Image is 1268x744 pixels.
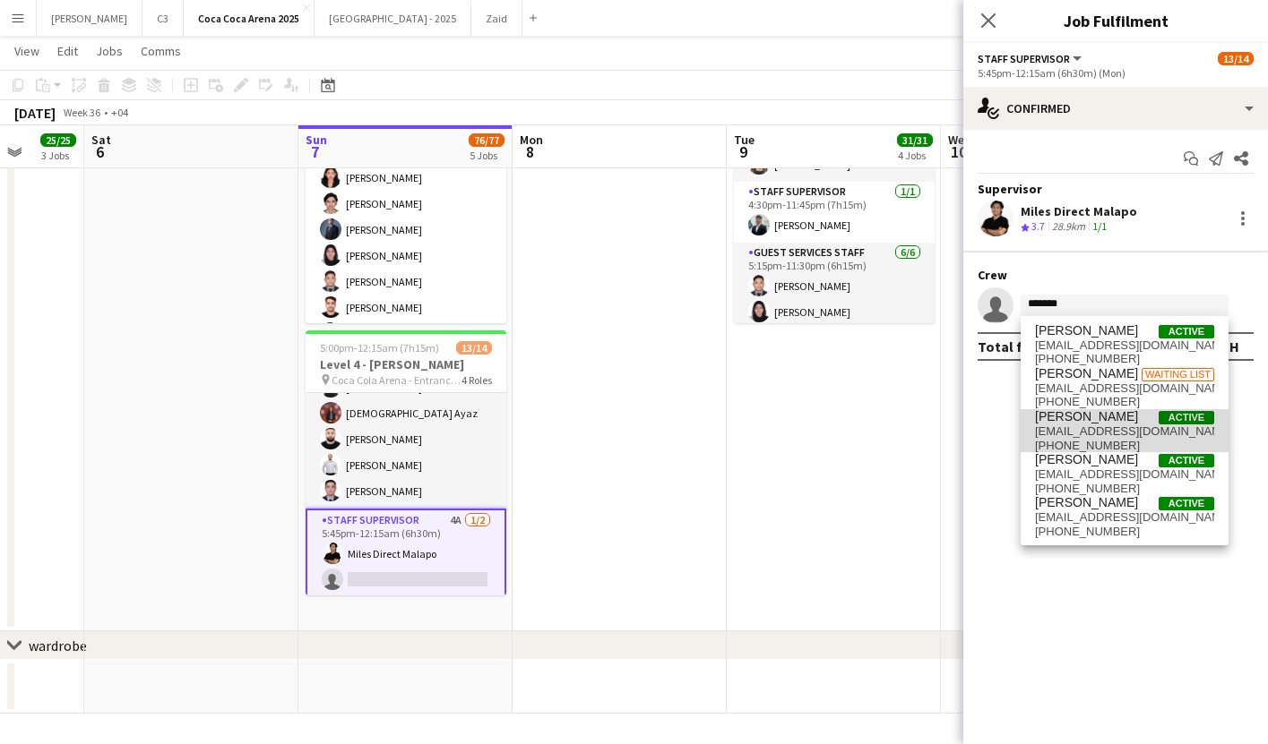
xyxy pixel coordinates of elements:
span: 25/25 [40,133,76,147]
span: Michael Olaitan Alabi [1035,366,1138,381]
span: Comms [141,43,181,59]
div: 5:45pm-12:15am (6h30m) (Mon) [978,66,1254,80]
button: [PERSON_NAME] [37,1,142,36]
span: 9 [731,141,755,162]
span: Tue [734,132,755,148]
span: bruzonmichaelrobin@gmail.com [1035,510,1214,525]
span: michaelalabi19@yahoo.com [1035,381,1214,396]
div: Total fee [978,338,1039,355]
span: Waiting list [1142,368,1214,381]
app-card-role: Staff Supervisor4A1/25:45pm-12:15am (6h30m)Miles Direct Malapo [306,509,506,599]
div: wardrobe [29,637,87,654]
app-card-role: Guest Services Staff12/125:45pm-12:00am (6h15m)Eleojo Gift [PERSON_NAME][PERSON_NAME][PERSON_NAME... [306,108,506,455]
button: Staff Supervisor [978,52,1084,65]
div: 4 Jobs [898,149,932,162]
span: Week 36 [59,106,104,119]
span: 7 [303,141,327,162]
span: Active [1159,454,1214,467]
span: 6 [89,141,111,162]
div: Miles Direct Malapo [1021,203,1137,219]
div: Crew [963,267,1268,283]
span: Jobs [96,43,123,59]
span: +971555668245 [1035,525,1214,539]
span: MICHAEL ANIEBONAM [1035,409,1138,424]
span: Mon [520,132,543,148]
span: Active [1159,497,1214,510]
span: 10 [945,141,971,162]
span: 4 Roles [461,373,492,387]
app-skills-label: 1/1 [1092,219,1107,233]
span: 8 [517,141,543,162]
span: Staff Supervisor [978,52,1070,65]
button: C3 [142,1,184,36]
span: alnasraltaer2021@gmail.com [1035,424,1214,439]
app-card-role: Staff Supervisor1/14:30pm-11:45pm (7h15m)[PERSON_NAME] [734,182,935,243]
div: 3 Jobs [41,149,75,162]
span: View [14,43,39,59]
span: 13/14 [1218,52,1254,65]
span: Sun [306,132,327,148]
span: Active [1159,325,1214,338]
a: Edit [50,39,85,63]
span: 31/31 [897,133,933,147]
span: MICHAEL AKORLI [1035,323,1138,338]
button: Coca Coca Arena 2025 [184,1,315,36]
div: +04 [111,106,128,119]
div: [DATE] [14,104,56,122]
app-job-card: 5:00pm-12:15am (7h15m) (Mon)20/20Level 1 - [PERSON_NAME] Coca Cola Arena - Entrance F5 Roles[PERS... [306,58,506,323]
span: +971524128653 [1035,352,1214,366]
span: Michael Robin Bruzon [1035,495,1138,510]
span: Active [1159,411,1214,424]
div: 5 Jobs [470,149,504,162]
span: Wed [948,132,971,148]
a: Jobs [89,39,130,63]
a: Comms [134,39,188,63]
h3: Level 4 - [PERSON_NAME] [306,356,506,372]
app-job-card: 5:00pm-12:15am (7h15m) (Mon)13/14Level 4 - [PERSON_NAME] Coca Cola Arena - Entrance F4 Roles[PERS... [306,330,506,595]
span: michaelakorli24@gmail.com [1035,338,1214,353]
button: [GEOGRAPHIC_DATA] - 2025 [315,1,471,36]
app-job-card: 4:30pm-11:45pm (7h15m)9/9Level 1 - DAMAC Launch Coca Cola Arena - Entrance F4 RolesEvent Correspo... [734,58,935,323]
div: 28.9km [1048,219,1089,235]
span: +971501915791 [1035,482,1214,496]
h3: Job Fulfilment [963,9,1268,32]
span: 13/14 [456,341,492,355]
span: Edit [57,43,78,59]
span: +971509224725 [1035,395,1214,409]
span: Michael Belay [1035,452,1138,467]
span: michaelhaile07@gmail.com [1035,467,1214,482]
div: Confirmed [963,87,1268,130]
span: 5:00pm-12:15am (7h15m) (Mon) [320,341,456,355]
button: Zaid [471,1,522,36]
app-card-role: Guest Services Staff6/65:15pm-11:30pm (6h15m)[PERSON_NAME][PERSON_NAME] [734,243,935,433]
span: Coca Cola Arena - Entrance F [332,373,461,387]
span: 76/77 [469,133,505,147]
span: +971558026016 [1035,439,1214,453]
span: 3.7 [1031,219,1045,233]
div: Supervisor [963,181,1268,197]
a: View [7,39,47,63]
span: Sat [91,132,111,148]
